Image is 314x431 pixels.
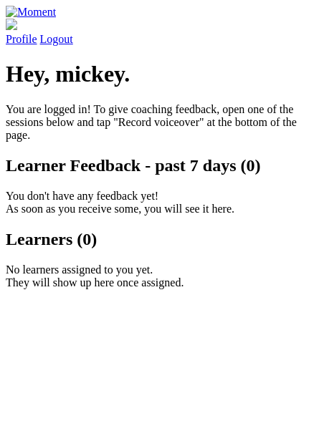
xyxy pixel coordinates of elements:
[6,6,56,19] img: Moment
[6,103,308,142] p: You are logged in! To give coaching feedback, open one of the sessions below and tap "Record voic...
[6,156,308,175] h2: Learner Feedback - past 7 days (0)
[6,19,17,30] img: default_avatar-b4e2223d03051bc43aaaccfb402a43260a3f17acc7fafc1603fdf008d6cba3c9.png
[40,33,73,45] a: Logout
[6,230,308,249] h2: Learners (0)
[6,19,308,45] a: Profile
[6,61,308,87] h1: Hey, mickey.
[6,263,308,289] p: No learners assigned to you yet. They will show up here once assigned.
[6,190,308,215] p: You don't have any feedback yet! As soon as you receive some, you will see it here.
